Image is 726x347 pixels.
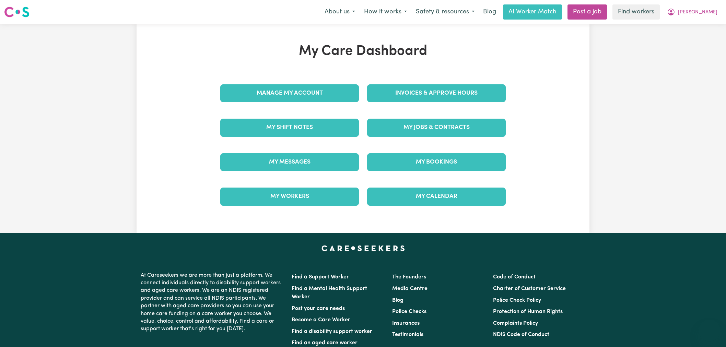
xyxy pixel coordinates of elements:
[220,188,359,205] a: My Workers
[392,274,426,280] a: The Founders
[493,332,549,337] a: NDIS Code of Conduct
[367,84,506,102] a: Invoices & Approve Hours
[367,153,506,171] a: My Bookings
[493,274,536,280] a: Code of Conduct
[4,4,30,20] a: Careseekers logo
[392,286,428,291] a: Media Centre
[216,43,510,60] h1: My Care Dashboard
[292,340,358,346] a: Find an aged care worker
[292,274,349,280] a: Find a Support Worker
[220,84,359,102] a: Manage My Account
[320,5,360,19] button: About us
[367,188,506,205] a: My Calendar
[292,286,367,300] a: Find a Mental Health Support Worker
[292,329,372,334] a: Find a disability support worker
[493,286,566,291] a: Charter of Customer Service
[392,309,426,314] a: Police Checks
[493,321,538,326] a: Complaints Policy
[360,5,411,19] button: How it works
[367,119,506,136] a: My Jobs & Contracts
[4,6,30,18] img: Careseekers logo
[493,298,541,303] a: Police Check Policy
[411,5,479,19] button: Safety & resources
[321,246,405,251] a: Careseekers home page
[493,309,563,314] a: Protection of Human Rights
[220,119,359,136] a: My Shift Notes
[567,4,607,20] a: Post a job
[479,4,500,20] a: Blog
[292,306,345,311] a: Post your care needs
[663,5,722,19] button: My Account
[699,320,721,342] iframe: Button to launch messaging window
[292,317,350,323] a: Become a Care Worker
[392,332,423,337] a: Testimonials
[220,153,359,171] a: My Messages
[612,4,660,20] a: Find workers
[503,4,562,20] a: AI Worker Match
[141,269,283,336] p: At Careseekers we are more than just a platform. We connect individuals directly to disability su...
[392,321,420,326] a: Insurances
[392,298,403,303] a: Blog
[678,9,717,16] span: [PERSON_NAME]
